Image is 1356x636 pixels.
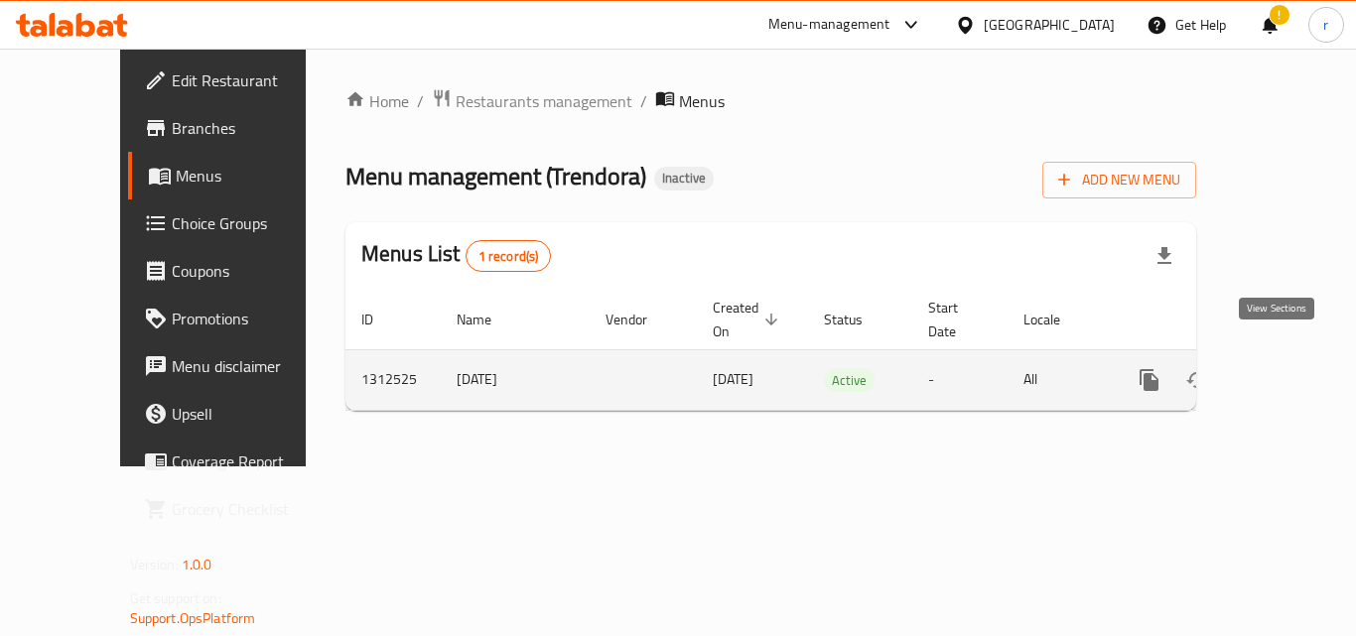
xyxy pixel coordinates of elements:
span: 1.0.0 [182,552,212,577]
td: - [912,349,1008,410]
a: Promotions [128,295,346,342]
span: Menus [176,164,331,188]
a: Support.OpsPlatform [130,605,256,631]
a: Menu disclaimer [128,342,346,390]
th: Actions [1110,290,1332,350]
span: Upsell [172,402,331,426]
div: Total records count [466,240,552,272]
li: / [640,89,647,113]
button: more [1126,356,1173,404]
a: Coverage Report [128,438,346,485]
span: Status [824,308,888,331]
span: Branches [172,116,331,140]
a: Home [345,89,409,113]
span: Grocery Checklist [172,497,331,521]
a: Grocery Checklist [128,485,346,533]
table: enhanced table [345,290,1332,411]
span: Start Date [928,296,984,343]
span: Coupons [172,259,331,283]
div: Export file [1141,232,1188,280]
div: Menu-management [768,13,890,37]
span: Vendor [606,308,673,331]
span: ID [361,308,399,331]
span: Get support on: [130,585,221,611]
a: Menus [128,152,346,199]
button: Add New Menu [1042,162,1196,198]
a: Choice Groups [128,199,346,247]
div: [GEOGRAPHIC_DATA] [984,14,1115,36]
span: Add New Menu [1058,168,1180,192]
span: Coverage Report [172,449,331,473]
a: Coupons [128,247,346,295]
span: Version: [130,552,179,577]
a: Edit Restaurant [128,57,346,104]
nav: breadcrumb [345,88,1196,114]
span: [DATE] [713,366,753,392]
a: Branches [128,104,346,152]
div: Inactive [654,167,714,191]
span: Menus [679,89,725,113]
span: r [1323,14,1328,36]
a: Restaurants management [432,88,632,114]
span: Menu disclaimer [172,354,331,378]
span: 1 record(s) [467,247,551,266]
h2: Menus List [361,239,551,272]
span: Choice Groups [172,211,331,235]
span: Name [457,308,517,331]
td: 1312525 [345,349,441,410]
td: [DATE] [441,349,590,410]
td: All [1008,349,1110,410]
span: Promotions [172,307,331,330]
span: Locale [1023,308,1086,331]
li: / [417,89,424,113]
span: Inactive [654,170,714,187]
span: Created On [713,296,784,343]
a: Upsell [128,390,346,438]
span: Restaurants management [456,89,632,113]
span: Edit Restaurant [172,68,331,92]
div: Active [824,368,875,392]
span: Menu management ( Trendora ) [345,154,646,198]
span: Active [824,369,875,392]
